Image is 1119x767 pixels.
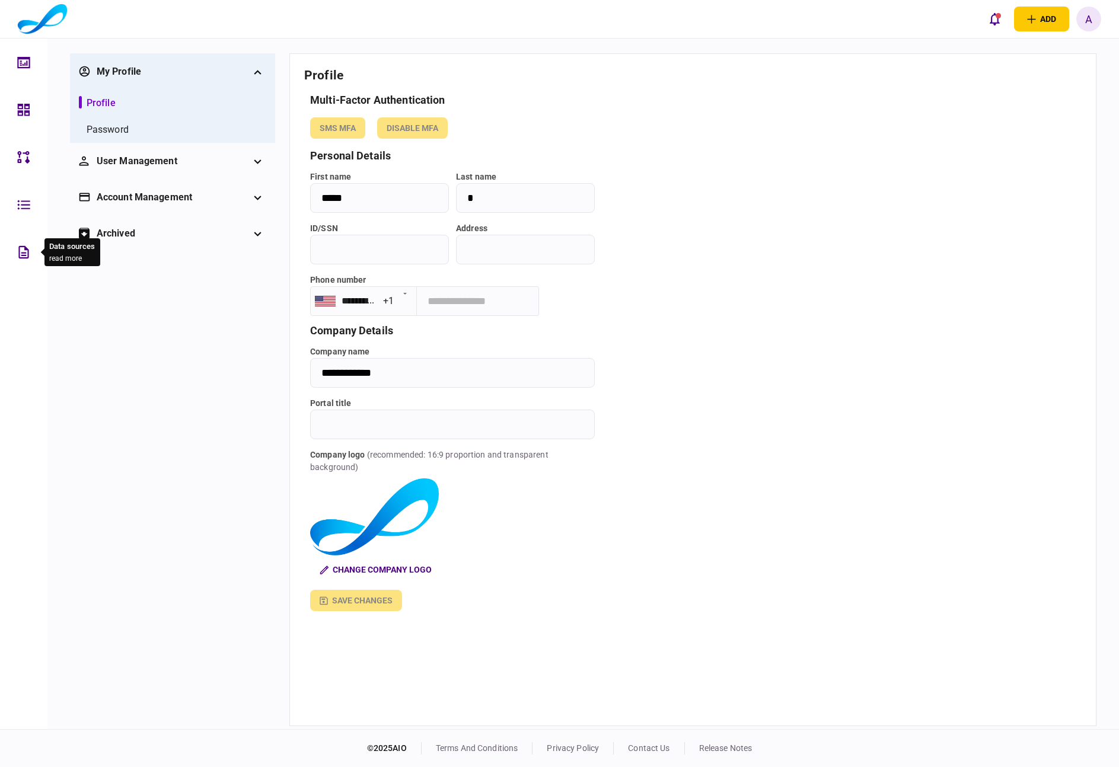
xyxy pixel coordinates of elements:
h3: Multi-Factor Authentication [310,95,1082,106]
button: Open [397,285,413,301]
div: Company logo [310,449,595,474]
label: portal title [310,397,595,410]
a: contact us [628,743,670,753]
label: address [456,222,595,235]
button: read more [49,254,82,263]
div: My profile [97,65,248,79]
div: archived [97,226,248,241]
a: release notes [699,743,753,753]
div: © 2025 AIO [367,742,422,755]
button: open adding identity options [1014,7,1069,31]
img: us [315,296,336,306]
a: Password [79,123,129,137]
label: First name [310,171,449,183]
input: Last name [456,183,595,213]
img: company-logo [310,478,439,555]
img: client company logo [18,4,68,34]
input: portal title [310,410,595,439]
label: ID/SSN [310,222,449,235]
a: privacy policy [547,743,599,753]
input: address [456,235,595,264]
div: Data sources [49,241,95,253]
input: Company name [310,358,595,388]
button: A [1076,7,1101,31]
input: First name [310,183,449,213]
h3: personal details [310,151,595,161]
div: Password [87,123,129,137]
a: terms and conditions [436,743,518,753]
button: open notifications list [982,7,1007,31]
span: (recommended: 16:9 proportion and transparent background) [310,450,549,472]
div: Account management [97,190,248,204]
div: To Enable SMS actions, make sure your phone number is stored correctly [310,117,365,139]
h2: Profile [304,68,1082,83]
label: Phone number [310,275,366,285]
div: +1 [383,294,394,308]
label: Last name [456,171,595,183]
button: change company logo [310,559,441,580]
div: Profile [87,96,116,110]
label: Company name [310,346,595,358]
a: Profile [79,96,116,110]
div: User management [97,154,248,168]
input: ID/SSN [310,235,449,264]
label: change company logo [333,565,432,574]
h3: company details [310,325,595,336]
